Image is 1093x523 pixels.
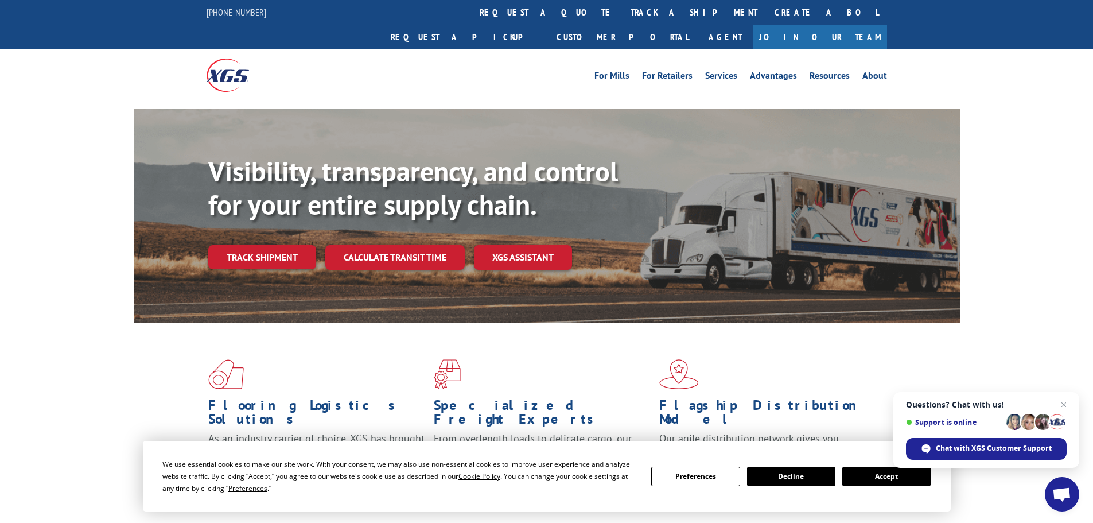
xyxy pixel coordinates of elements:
span: As an industry carrier of choice, XGS has brought innovation and dedication to flooring logistics... [208,432,425,472]
a: For Retailers [642,71,693,84]
a: Advantages [750,71,797,84]
a: [PHONE_NUMBER] [207,6,266,18]
a: About [862,71,887,84]
div: Chat with XGS Customer Support [906,438,1067,460]
a: For Mills [594,71,629,84]
button: Preferences [651,467,740,486]
span: Questions? Chat with us! [906,400,1067,409]
button: Decline [747,467,835,486]
a: XGS ASSISTANT [474,245,572,270]
img: xgs-icon-flagship-distribution-model-red [659,359,699,389]
h1: Flooring Logistics Solutions [208,398,425,432]
h1: Flagship Distribution Model [659,398,876,432]
span: Close chat [1057,398,1071,412]
a: Join Our Team [753,25,887,49]
b: Visibility, transparency, and control for your entire supply chain. [208,153,618,222]
a: Resources [810,71,850,84]
a: Track shipment [208,245,316,269]
h1: Specialized Freight Experts [434,398,651,432]
a: Calculate transit time [325,245,465,270]
span: Our agile distribution network gives you nationwide inventory management on demand. [659,432,870,459]
img: xgs-icon-focused-on-flooring-red [434,359,461,389]
a: Services [705,71,737,84]
p: From overlength loads to delicate cargo, our experienced staff knows the best way to move your fr... [434,432,651,483]
span: Chat with XGS Customer Support [936,443,1052,454]
div: We use essential cookies to make our site work. With your consent, we may also use non-essential ... [162,458,637,494]
span: Support is online [906,418,1002,427]
a: Agent [697,25,753,49]
img: xgs-icon-total-supply-chain-intelligence-red [208,359,244,389]
button: Accept [842,467,931,486]
a: Customer Portal [548,25,697,49]
a: Request a pickup [382,25,548,49]
div: Open chat [1045,477,1079,512]
span: Cookie Policy [458,471,500,481]
span: Preferences [228,483,267,493]
div: Cookie Consent Prompt [143,441,951,512]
